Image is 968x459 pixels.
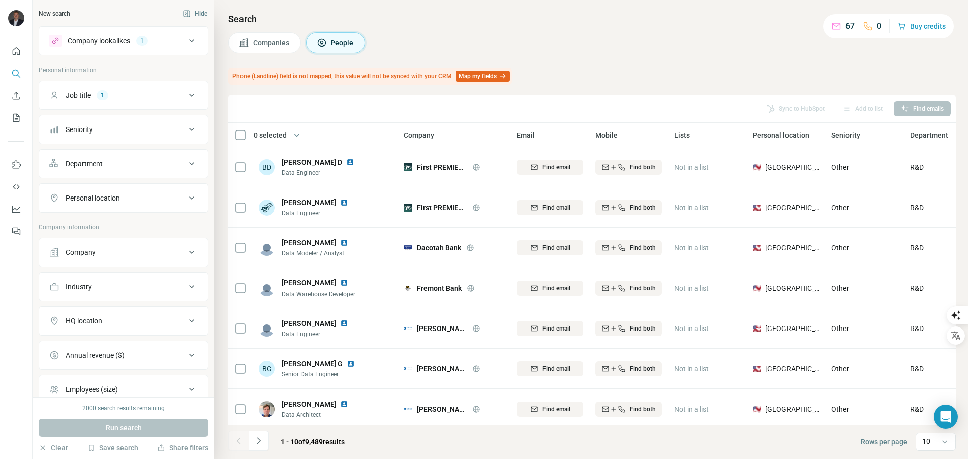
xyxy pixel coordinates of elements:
span: 0 selected [254,130,287,140]
span: [PERSON_NAME] G [282,359,343,369]
span: R&D [910,404,924,414]
img: Avatar [259,320,275,337]
button: Find email [517,200,583,215]
span: [GEOGRAPHIC_DATA] [765,323,819,334]
h4: Search [228,12,956,26]
div: Annual revenue ($) [66,350,125,360]
span: Email [517,130,535,140]
button: Quick start [8,42,24,60]
p: Company information [39,223,208,232]
span: Find both [630,203,656,212]
span: [PERSON_NAME] [282,399,336,409]
img: Logo of Dacotah Bank [404,244,412,252]
button: Share filters [157,443,208,453]
button: Find email [517,402,583,417]
img: LinkedIn logo [340,239,348,247]
button: Find both [595,240,662,255]
button: Clear [39,443,68,453]
button: Enrich CSV [8,87,24,105]
div: Industry [66,282,92,292]
button: Seniority [39,117,208,142]
button: Feedback [8,222,24,240]
span: 🇺🇸 [753,162,761,172]
button: Industry [39,275,208,299]
span: Data Engineer [282,330,360,339]
span: results [281,438,345,446]
p: 0 [877,20,881,32]
span: Find email [542,364,570,373]
span: Mobile [595,130,618,140]
span: Data Modeler / Analyst [282,249,360,258]
span: Not in a list [674,204,709,212]
button: Find both [595,402,662,417]
span: R&D [910,203,924,213]
img: LinkedIn logo [347,360,355,368]
span: Data Architect [282,410,360,419]
span: [PERSON_NAME] [282,238,336,248]
span: Not in a list [674,163,709,171]
span: Senior Data Engineer [282,370,367,379]
button: Company lookalikes1 [39,29,208,53]
span: Not in a list [674,365,709,373]
button: Department [39,152,208,176]
span: Find email [542,284,570,293]
span: Not in a list [674,324,709,333]
button: Find email [517,160,583,175]
div: Job title [66,90,91,100]
span: Other [831,405,849,413]
div: 2000 search results remaining [82,404,165,413]
img: Avatar [259,200,275,216]
span: [PERSON_NAME] [282,198,336,208]
span: Personal location [753,130,809,140]
div: Employees (size) [66,384,118,395]
span: 🇺🇸 [753,364,761,374]
span: [PERSON_NAME] [282,318,336,329]
div: Seniority [66,124,93,135]
span: Find email [542,203,570,212]
span: Find email [542,243,570,252]
img: Logo of Hancock Whitney [404,367,412,370]
span: Find both [630,284,656,293]
button: Find both [595,361,662,376]
span: 🇺🇸 [753,203,761,213]
span: Find email [542,405,570,414]
span: [GEOGRAPHIC_DATA] [765,203,819,213]
span: Find both [630,364,656,373]
span: 🇺🇸 [753,283,761,293]
span: R&D [910,323,924,334]
img: Logo of Hancock Whitney [404,408,412,410]
div: Company lookalikes [68,36,130,46]
button: Find email [517,361,583,376]
span: Data Engineer [282,209,360,218]
span: Not in a list [674,284,709,292]
button: Find both [595,321,662,336]
button: Employees (size) [39,377,208,402]
button: Buy credits [898,19,946,33]
p: Personal information [39,65,208,75]
span: [PERSON_NAME] [417,404,467,414]
span: Data Engineer [282,168,367,177]
span: 1 - 10 [281,438,298,446]
button: Find both [595,200,662,215]
span: Company [404,130,434,140]
span: Seniority [831,130,860,140]
button: Save search [87,443,138,453]
span: of [298,438,305,446]
span: [PERSON_NAME] [417,323,467,334]
img: Avatar [259,240,275,256]
img: Avatar [259,401,275,417]
span: First PREMIER Bank [417,203,467,213]
button: Find email [517,281,583,296]
div: 1 [136,36,148,45]
span: [GEOGRAPHIC_DATA] [765,283,819,293]
span: Fremont Bank [417,283,462,293]
span: Lists [674,130,690,140]
span: 🇺🇸 [753,243,761,253]
img: LinkedIn logo [340,199,348,207]
span: Other [831,324,849,333]
span: 🇺🇸 [753,323,761,334]
span: Department [910,130,948,140]
div: 1 [97,91,108,100]
span: People [331,38,354,48]
span: Not in a list [674,244,709,252]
